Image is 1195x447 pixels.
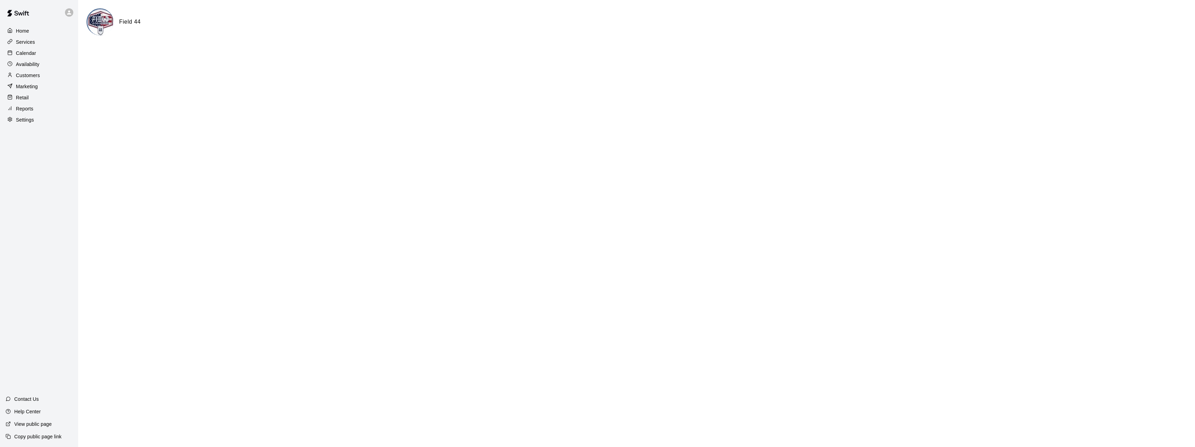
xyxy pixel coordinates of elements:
p: Marketing [16,83,38,90]
p: Services [16,39,35,45]
a: Home [6,26,73,36]
h6: Field 44 [119,17,141,26]
a: Availability [6,59,73,69]
p: Copy public page link [14,433,61,440]
a: Retail [6,92,73,103]
a: Settings [6,115,73,125]
img: Field 44 logo [88,9,114,35]
p: Calendar [16,50,36,57]
p: Retail [16,94,29,101]
p: Help Center [14,408,41,415]
p: Customers [16,72,40,79]
p: Availability [16,61,40,68]
p: Contact Us [14,396,39,403]
a: Customers [6,70,73,81]
p: Home [16,27,29,34]
a: Calendar [6,48,73,58]
p: View public page [14,421,52,428]
a: Services [6,37,73,47]
p: Settings [16,116,34,123]
a: Marketing [6,81,73,92]
p: Reports [16,105,33,112]
a: Reports [6,104,73,114]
